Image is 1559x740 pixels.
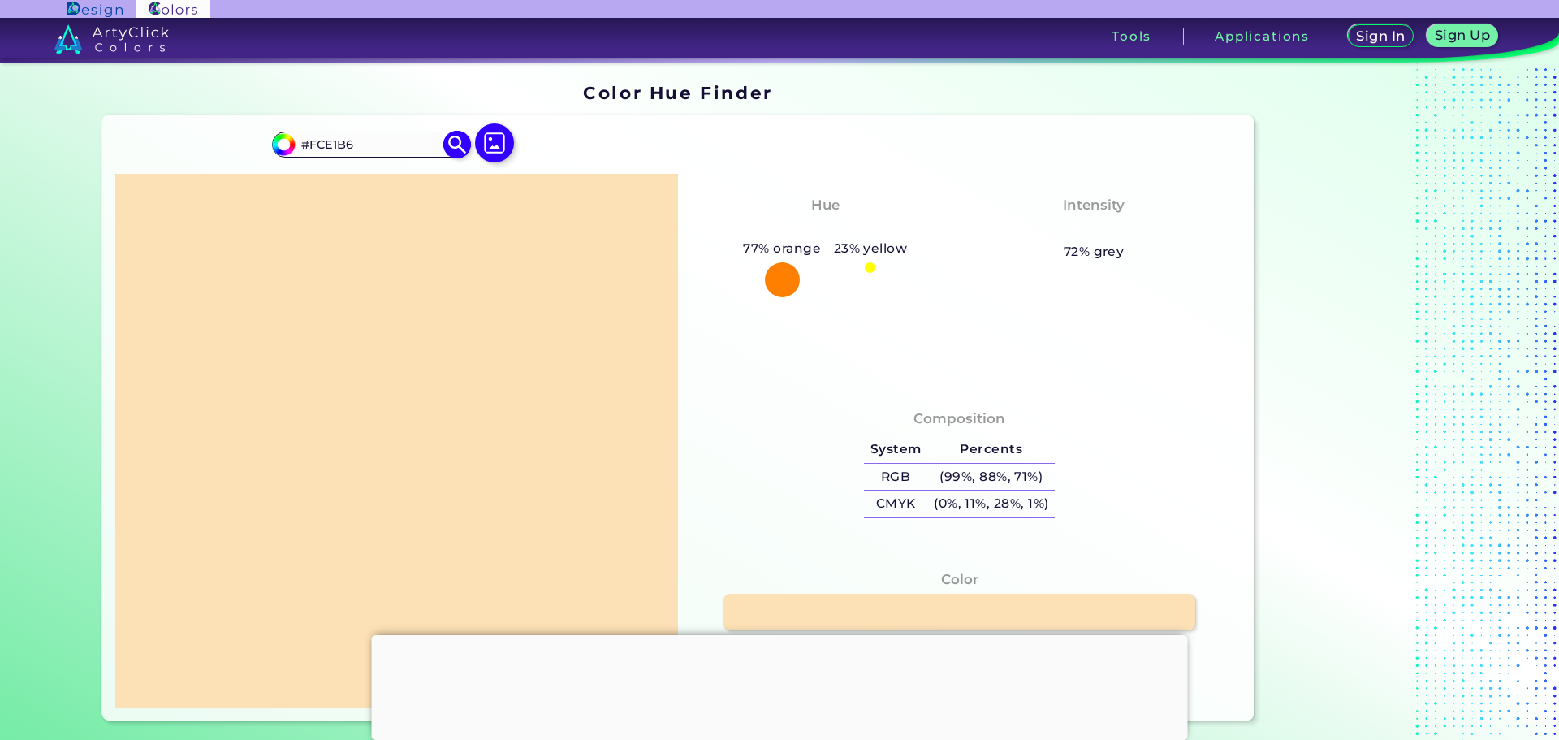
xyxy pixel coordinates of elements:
h5: 72% grey [1064,241,1125,262]
img: icon search [443,130,472,158]
h5: System [864,436,927,463]
h5: Sign Up [1437,29,1488,41]
h4: Color [941,568,978,591]
h3: Pastel [1064,219,1125,239]
h5: 77% orange [737,238,827,259]
iframe: Advertisement [1260,77,1463,727]
h5: CMYK [864,491,927,517]
iframe: Advertisement [372,635,1188,736]
h5: RGB [864,464,927,491]
a: Sign In [1351,26,1410,46]
h1: Color Hue Finder [583,80,772,105]
a: Sign Up [1431,26,1495,46]
input: type color.. [295,133,446,155]
h4: Intensity [1063,193,1125,217]
h3: Yellowish Orange [752,219,899,239]
img: ArtyClick Design logo [67,2,122,17]
h3: Applications [1215,30,1310,42]
h5: Sign In [1358,30,1402,42]
h3: Tools [1112,30,1151,42]
img: logo_artyclick_colors_white.svg [54,24,169,54]
img: icon picture [475,123,514,162]
h5: (0%, 11%, 28%, 1%) [927,491,1055,517]
h5: (99%, 88%, 71%) [927,464,1055,491]
h4: Hue [811,193,840,217]
h5: 23% yellow [827,238,913,259]
h5: Percents [927,436,1055,463]
h4: Composition [913,407,1005,431]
